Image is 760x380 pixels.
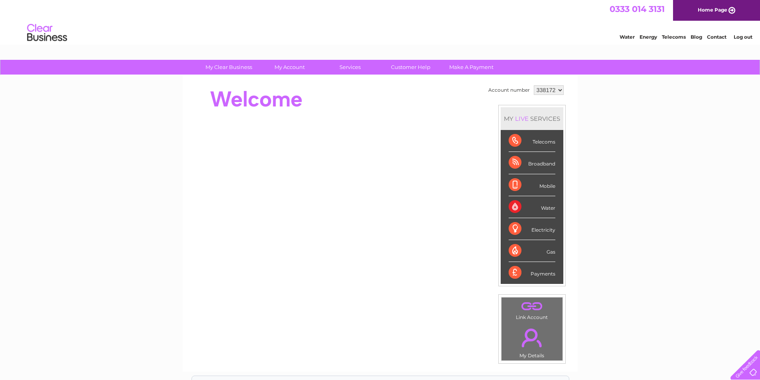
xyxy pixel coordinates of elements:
a: 0333 014 3131 [610,4,665,14]
a: My Clear Business [196,60,262,75]
a: Make A Payment [438,60,504,75]
div: Broadband [509,152,555,174]
div: Telecoms [509,130,555,152]
a: Energy [640,34,657,40]
img: logo.png [27,21,67,45]
a: . [503,299,561,313]
div: Clear Business is a trading name of Verastar Limited (registered in [GEOGRAPHIC_DATA] No. 3667643... [192,4,569,39]
a: Blog [691,34,702,40]
div: Water [509,196,555,218]
td: Account number [486,83,532,97]
div: Mobile [509,174,555,196]
div: Electricity [509,218,555,240]
a: My Account [257,60,322,75]
div: Payments [509,262,555,284]
a: Log out [734,34,752,40]
div: Gas [509,240,555,262]
td: Link Account [501,297,563,322]
div: MY SERVICES [501,107,563,130]
div: LIVE [513,115,530,122]
a: Contact [707,34,726,40]
a: . [503,324,561,352]
a: Services [317,60,383,75]
a: Customer Help [378,60,444,75]
td: My Details [501,322,563,361]
a: Water [620,34,635,40]
a: Telecoms [662,34,686,40]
